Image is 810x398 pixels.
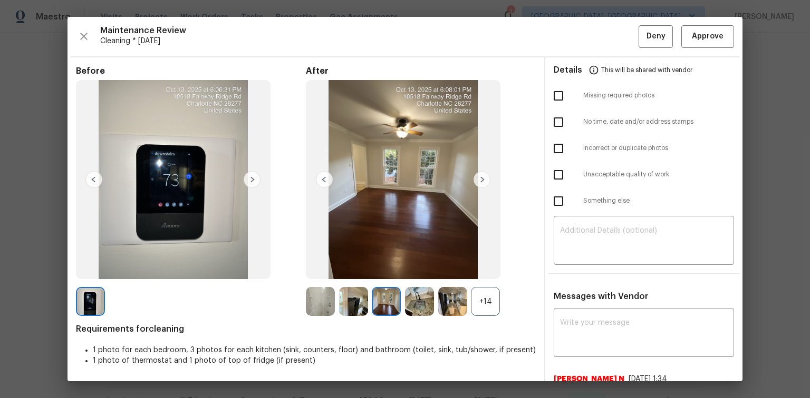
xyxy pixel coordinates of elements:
span: Something else [583,196,734,205]
span: After [306,66,536,76]
li: 1 photo of thermostat and 1 photo of top of fridge (if present) [93,355,536,366]
span: Incorrect or duplicate photos [583,144,734,153]
span: Maintenance Review [100,25,639,36]
img: left-chevron-button-url [85,171,102,188]
span: Cleaning * [DATE] [100,36,639,46]
div: Something else [545,188,742,214]
span: Details [554,57,582,83]
span: Requirements for cleaning [76,324,536,334]
span: Before [76,66,306,76]
span: This will be shared with vendor [601,57,692,83]
div: Unacceptable quality of work [545,162,742,188]
button: Deny [639,25,673,48]
div: +14 [471,287,500,316]
img: left-chevron-button-url [316,171,333,188]
span: Messages with Vendor [554,292,648,301]
span: No time, date and/or address stamps [583,117,734,126]
div: No time, date and/or address stamps [545,109,742,135]
span: Approve [692,30,724,43]
div: Missing required photos [545,83,742,109]
span: Missing required photos [583,91,734,100]
span: [DATE] 1:34 [629,375,667,383]
div: Incorrect or duplicate photos [545,135,742,162]
button: Approve [681,25,734,48]
img: right-chevron-button-url [474,171,490,188]
span: Deny [647,30,666,43]
img: right-chevron-button-url [244,171,261,188]
span: Unacceptable quality of work [583,170,734,179]
span: [PERSON_NAME] N [554,374,624,384]
li: 1 photo for each bedroom, 3 photos for each kitchen (sink, counters, floor) and bathroom (toilet,... [93,345,536,355]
